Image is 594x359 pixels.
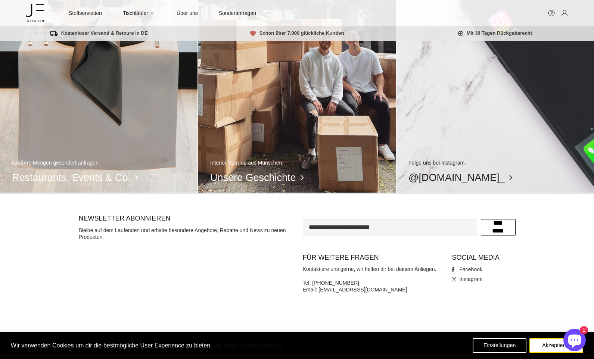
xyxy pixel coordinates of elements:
[303,273,441,300] p: Tel: [PHONE_NUMBER] Email: [EMAIL_ADDRESS][DOMAIN_NAME]
[452,253,515,262] h5: Social Media
[459,276,482,282] span: Instagram
[11,342,212,349] span: Wir verwenden Cookies um dir die bestmögliche User Experience zu bieten.
[529,338,583,353] button: Akzeptieren
[473,338,526,353] button: Einstellungen
[12,171,131,184] button: Restaurants, Events & Co.
[250,30,344,37] span: Schon über 7.000 glückliche Kunden
[123,10,148,16] span: Tischläufer
[79,214,292,223] h5: Newsletter abonnieren
[212,341,283,350] a: Zur Datenschutzerklärung (opens in a new tab)
[26,2,44,24] a: [DOMAIN_NAME]®
[210,159,283,168] p: Interior Start-up aus Münschen.
[50,30,148,37] span: Kostenloser Versand & Retoure in DE
[177,10,198,16] span: Über uns
[12,159,100,168] p: Größere Mengen gesondert anfragen.
[561,329,588,353] inbox-online-store-chat: Onlineshop-Chat von Shopify
[452,266,482,273] a: Facebook
[408,159,466,168] p: Folge uns bei Instagram.
[452,275,482,283] a: Instagram
[459,266,482,273] span: Facebook
[303,253,441,262] h5: Für Weitere Fragen
[458,30,532,37] span: Mit 30 Tagen Rückgaberecht
[69,10,102,16] span: Stoffservietten
[408,171,505,184] button: @[DOMAIN_NAME]_
[219,10,256,16] span: Sonderanfragen
[303,266,441,272] p: Kontaktiere uns gerne, wir helfen dir bei deinem Anliegen.
[210,171,296,184] button: Unsere Geschichte
[79,227,292,240] p: Bleibe auf dem Laufenden und erhalte besondere Angebote, Rabatte und News zu neuen Produkten.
